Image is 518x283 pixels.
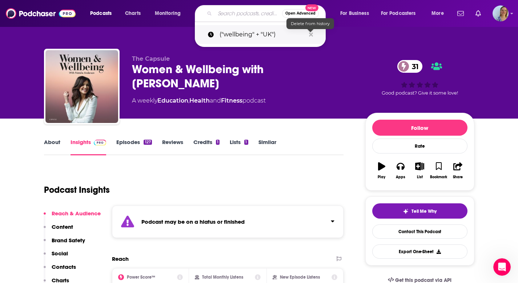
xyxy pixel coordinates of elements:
[381,8,416,19] span: For Podcasters
[230,139,248,155] a: Lists1
[431,8,444,19] span: More
[372,120,467,136] button: Follow
[141,218,245,225] strong: Podcast may be on a hiatus or finished
[52,250,68,257] p: Social
[52,237,85,244] p: Brand Safety
[280,275,320,280] h2: New Episode Listens
[372,158,391,184] button: Play
[112,206,344,238] section: Click to expand status details
[258,139,276,155] a: Similar
[454,7,467,20] a: Show notifications dropdown
[410,158,429,184] button: List
[44,184,110,195] h1: Podcast Insights
[44,263,76,277] button: Contacts
[112,255,129,262] h2: Reach
[195,25,326,44] a: ("wellbeing" + "UK")
[52,210,101,217] p: Reach & Audience
[430,175,447,179] div: Bookmark
[403,208,409,214] img: tell me why sparkle
[44,210,101,223] button: Reach & Audience
[396,175,405,179] div: Apps
[305,4,318,11] span: New
[116,139,152,155] a: Episodes127
[193,139,220,155] a: Credits1
[391,158,410,184] button: Apps
[52,263,76,270] p: Contacts
[493,5,509,21] button: Show profile menu
[426,8,453,19] button: open menu
[493,5,509,21] img: User Profile
[448,158,467,184] button: Share
[453,175,463,179] div: Share
[44,237,85,250] button: Brand Safety
[372,224,467,239] a: Contact This Podcast
[376,8,426,19] button: open menu
[285,12,316,15] span: Open Advanced
[144,140,152,145] div: 127
[150,8,190,19] button: open menu
[382,90,458,96] span: Good podcast? Give it some love!
[473,7,484,20] a: Show notifications dropdown
[52,223,73,230] p: Content
[405,60,422,73] span: 31
[202,5,333,22] div: Search podcasts, credits, & more...
[429,158,448,184] button: Bookmark
[335,8,378,19] button: open menu
[417,175,423,179] div: List
[282,9,319,18] button: Open AdvancedNew
[132,96,266,105] div: A weekly podcast
[189,97,210,104] a: Health
[157,97,188,104] a: Education
[372,139,467,154] div: Rate
[6,7,76,20] img: Podchaser - Follow, Share and Rate Podcasts
[216,140,220,145] div: 1
[372,244,467,259] button: Export One-Sheet
[132,55,170,62] span: The Capsule
[155,8,181,19] span: Monitoring
[125,8,141,19] span: Charts
[85,8,121,19] button: open menu
[286,18,334,29] div: Delete from history
[44,139,60,155] a: About
[202,275,243,280] h2: Total Monthly Listens
[120,8,145,19] a: Charts
[221,97,242,104] a: Fitness
[127,275,155,280] h2: Power Score™
[94,140,107,146] img: Podchaser Pro
[397,60,422,73] a: 31
[90,8,112,19] span: Podcasts
[493,258,511,276] iframe: Intercom live chat
[365,55,474,100] div: 31Good podcast? Give it some love!
[162,139,183,155] a: Reviews
[188,97,189,104] span: ,
[378,175,385,179] div: Play
[244,140,248,145] div: 1
[411,208,437,214] span: Tell Me Why
[372,203,467,219] button: tell me why sparkleTell Me Why
[493,5,509,21] span: Logged in as PippaGibb
[71,139,107,155] a: InsightsPodchaser Pro
[44,250,68,263] button: Social
[340,8,369,19] span: For Business
[44,223,73,237] button: Content
[215,8,282,19] input: Search podcasts, credits, & more...
[210,97,221,104] span: and
[45,50,118,123] img: Women & Wellbeing with Natalie Anderson
[220,25,305,44] p: ("wellbeing" + "UK")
